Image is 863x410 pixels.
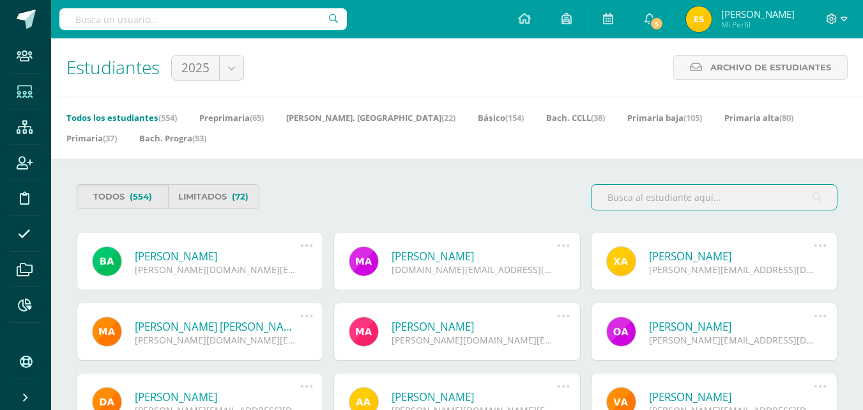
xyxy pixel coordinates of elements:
input: Busca un usuario... [59,8,347,30]
span: (53) [192,132,206,144]
a: 2025 [172,56,243,80]
span: (554) [158,112,177,123]
span: (105) [684,112,702,123]
div: [PERSON_NAME][DOMAIN_NAME][EMAIL_ADDRESS][DOMAIN_NAME] [135,334,300,346]
span: Estudiantes [66,55,160,79]
a: [PERSON_NAME] [392,319,557,334]
span: (80) [779,112,793,123]
span: (22) [441,112,455,123]
a: Todos los estudiantes(554) [66,107,177,128]
span: 5 [650,17,664,31]
a: Básico(154) [478,107,524,128]
div: [PERSON_NAME][EMAIL_ADDRESS][DOMAIN_NAME] [649,264,814,276]
div: [PERSON_NAME][EMAIL_ADDRESS][DOMAIN_NAME] [649,334,814,346]
a: [PERSON_NAME] [392,390,557,404]
a: Bach. Progra(53) [139,128,206,148]
div: [DOMAIN_NAME][EMAIL_ADDRESS][DOMAIN_NAME] [392,264,557,276]
a: [PERSON_NAME] [649,319,814,334]
a: Primaria baja(105) [627,107,702,128]
a: [PERSON_NAME] [649,390,814,404]
span: (37) [103,132,117,144]
span: 2025 [181,56,210,80]
span: (65) [250,112,264,123]
a: Todos(554) [77,184,168,209]
span: [PERSON_NAME] [721,8,795,20]
span: (38) [591,112,605,123]
span: Archivo de Estudiantes [710,56,831,79]
span: (72) [232,185,248,209]
a: [PERSON_NAME]. [GEOGRAPHIC_DATA](22) [286,107,455,128]
input: Busca al estudiante aquí... [592,185,837,210]
a: [PERSON_NAME] [649,249,814,264]
a: [PERSON_NAME] [135,249,300,264]
a: Primaria(37) [66,128,117,148]
a: [PERSON_NAME] [PERSON_NAME] [135,319,300,334]
a: Archivo de Estudiantes [673,55,848,80]
a: Bach. CCLL(38) [546,107,605,128]
span: (154) [505,112,524,123]
a: Preprimaria(65) [199,107,264,128]
div: [PERSON_NAME][DOMAIN_NAME][EMAIL_ADDRESS][DOMAIN_NAME] [135,264,300,276]
a: [PERSON_NAME] [135,390,300,404]
a: [PERSON_NAME] [392,249,557,264]
span: Mi Perfil [721,19,795,30]
a: Limitados(72) [168,184,259,209]
div: [PERSON_NAME][DOMAIN_NAME][EMAIL_ADDRESS][DOMAIN_NAME] [392,334,557,346]
a: Primaria alta(80) [724,107,793,128]
img: 0abf21bd2d0a573e157d53e234304166.png [686,6,712,32]
span: (554) [130,185,152,209]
